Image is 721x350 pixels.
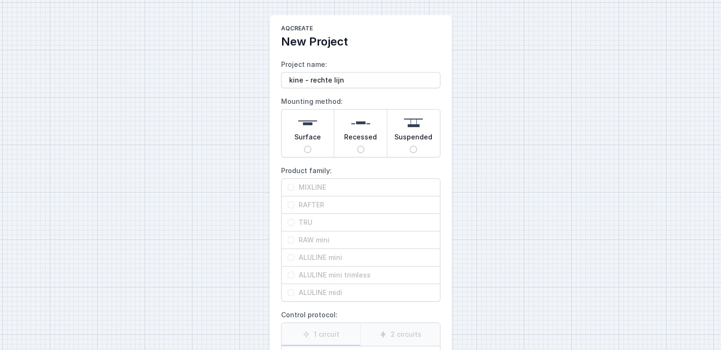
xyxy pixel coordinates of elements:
input: Surface [304,146,311,153]
img: recessed.svg [351,113,370,132]
input: Project name: [281,72,440,88]
input: Recessed [357,146,365,153]
label: Mounting method: [281,94,440,157]
h1: AQcreate [281,25,440,34]
h2: New Project [281,34,440,49]
label: Product family: [281,163,440,302]
img: suspended.svg [404,113,423,132]
input: Suspended [410,146,417,153]
span: Surface [294,132,321,146]
label: Project name: [281,57,440,88]
img: surface.svg [298,113,317,132]
span: Suspended [394,132,432,146]
span: Recessed [344,132,377,146]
